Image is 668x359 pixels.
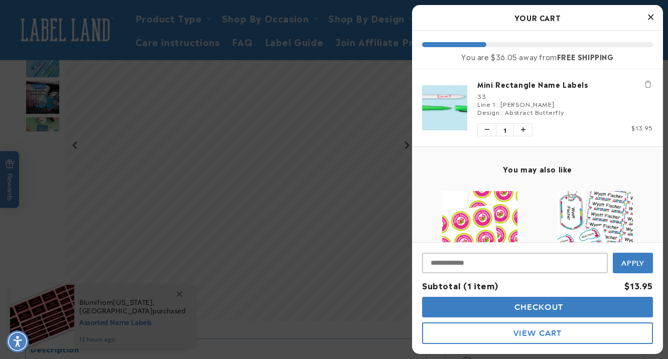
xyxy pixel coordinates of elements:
[558,191,633,266] img: Ultimate Daycare Label Pack - Label Land
[624,278,653,293] div: $13.95
[422,181,538,357] div: product
[422,10,653,25] h2: Your Cart
[621,259,645,268] span: Apply
[422,279,498,291] span: Subtotal (1 item)
[477,99,495,108] span: Line 1
[422,322,653,344] button: View Cart
[500,99,554,108] span: [PERSON_NAME]
[512,302,564,312] span: Checkout
[613,253,653,273] button: Apply
[422,253,608,273] input: Input Discount
[643,79,653,89] button: Remove Mini Rectangle Name Labels
[422,85,467,130] img: Mini Rectangle Name Labels - Label Land
[514,124,532,136] button: Increase quantity of Mini Rectangle Name Labels
[422,52,653,61] div: You are $36.05 away from
[497,99,499,108] span: :
[7,330,29,352] div: Accessibility Menu
[631,123,653,132] span: $13.95
[422,164,653,173] h4: You may also like
[538,181,653,357] div: product
[442,191,517,266] img: Medium Round Name Labels - Label Land
[422,297,653,317] button: Checkout
[477,79,653,89] a: Mini Rectangle Name Labels
[478,124,496,136] button: Decrease quantity of Mini Rectangle Name Labels
[513,328,562,338] span: View Cart
[496,124,514,136] span: 1
[77,12,119,22] h1: Chat with us
[477,107,500,116] span: Design
[477,92,653,100] div: 33
[8,279,127,309] iframe: Sign Up via Text for Offers
[501,107,503,116] span: :
[557,51,614,62] b: FREE SHIPPING
[643,10,658,25] button: Close Cart
[5,4,121,30] button: Open gorgias live chat
[505,107,564,116] span: Abstract Butterfly
[422,69,653,146] li: product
